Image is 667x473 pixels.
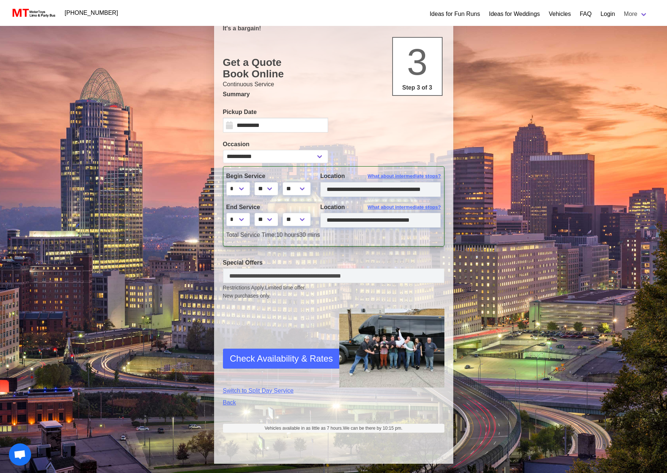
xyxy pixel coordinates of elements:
label: Begin Service [226,172,309,181]
a: [PHONE_NUMBER] [60,6,123,20]
img: MotorToys Logo [10,8,56,18]
a: Vehicles [549,10,571,19]
a: Ideas for Fun Runs [430,10,480,19]
a: Switch to Split Day Service [223,386,328,395]
span: We can be there by 10:15 pm. [343,426,403,431]
span: 30 mins [299,232,320,238]
img: Driver-held-by-customers-2.jpg [339,309,444,388]
a: Back [223,398,328,407]
div: 10 hours [221,231,447,239]
a: FAQ [580,10,591,19]
p: Step 3 of 3 [396,83,439,92]
iframe: reCAPTCHA [223,318,336,373]
div: Open chat [9,443,31,466]
small: Restrictions Apply. [223,285,444,300]
span: Check Availability & Rates [230,352,333,365]
label: Pickup Date [223,108,328,117]
span: Limited time offer. [265,284,306,292]
button: Check Availability & Rates [223,349,340,369]
label: End Service [226,203,309,212]
span: Location [320,173,345,179]
p: It's a bargain! [223,25,444,32]
a: More [620,7,652,21]
p: Continuous Service [223,80,444,89]
span: What about intermediate stops? [368,204,441,211]
span: Location [320,204,345,210]
a: Ideas for Weddings [489,10,540,19]
span: 3 [407,41,428,83]
label: Special Offers [223,258,444,267]
span: What about intermediate stops? [368,172,441,180]
h1: Get a Quote Book Online [223,57,444,80]
p: Summary [223,90,444,99]
a: Login [600,10,615,19]
label: Occasion [223,140,328,149]
span: Total Service Time: [226,232,276,238]
span: New purchases only. [223,292,444,300]
span: Vehicles available in as little as 7 hours. [265,425,403,432]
